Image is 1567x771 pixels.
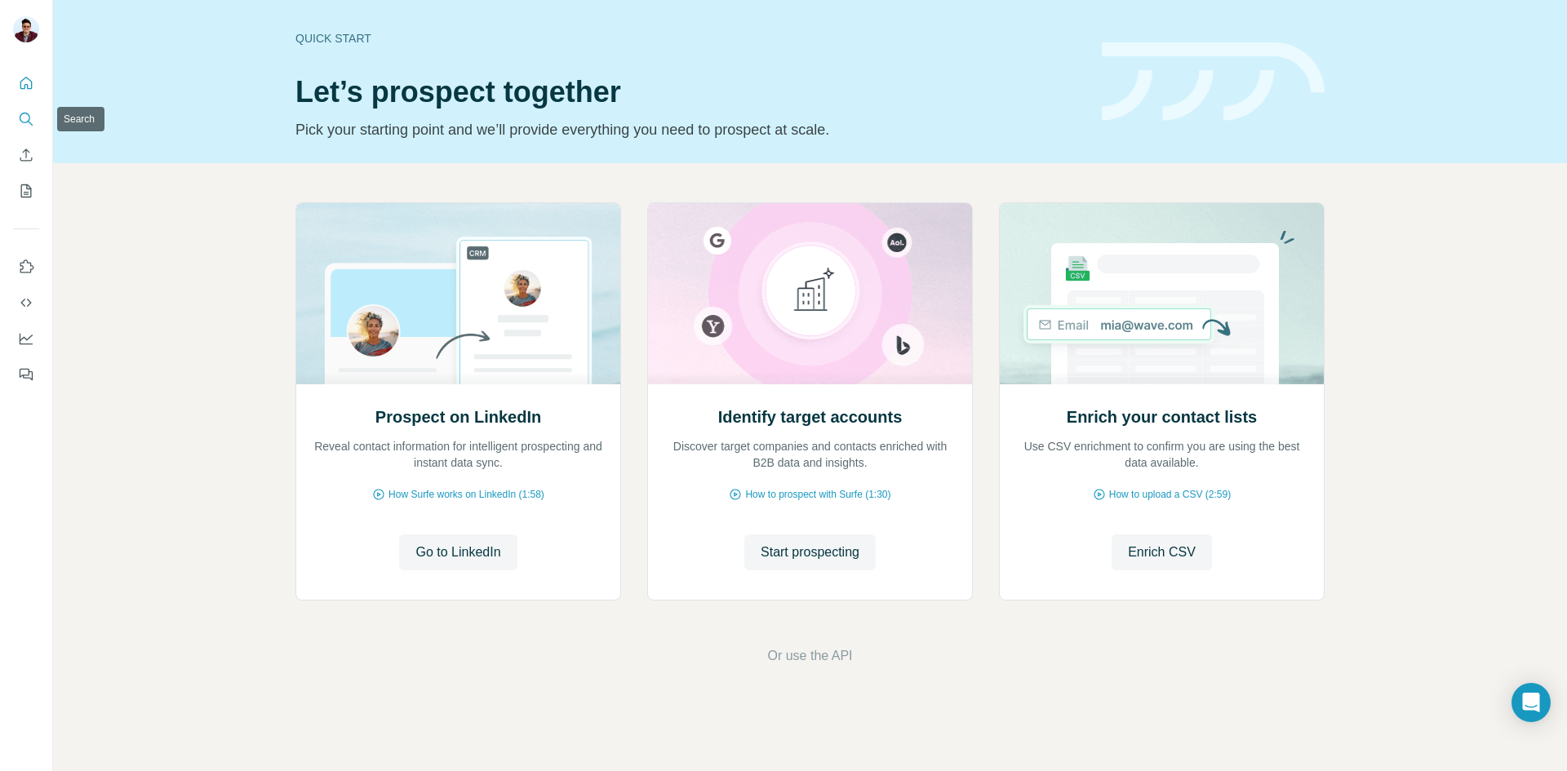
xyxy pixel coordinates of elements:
h1: Let’s prospect together [295,76,1082,109]
button: Or use the API [767,646,852,666]
button: Use Surfe API [13,288,39,317]
button: My lists [13,176,39,206]
button: Enrich CSV [13,140,39,170]
span: How to prospect with Surfe (1:30) [745,487,890,502]
button: Search [13,104,39,134]
img: Enrich your contact lists [999,203,1325,384]
button: Start prospecting [744,534,876,570]
h2: Identify target accounts [718,405,903,428]
span: Go to LinkedIn [415,543,500,562]
p: Reveal contact information for intelligent prospecting and instant data sync. [313,438,604,471]
p: Discover target companies and contacts enriched with B2B data and insights. [664,438,956,471]
button: Enrich CSV [1112,534,1212,570]
button: Dashboard [13,324,39,353]
button: Use Surfe on LinkedIn [13,252,39,281]
img: Prospect on LinkedIn [295,203,621,384]
button: Feedback [13,360,39,389]
img: Avatar [13,16,39,42]
span: How Surfe works on LinkedIn (1:58) [388,487,544,502]
span: Start prospecting [761,543,859,562]
h2: Enrich your contact lists [1067,405,1257,428]
p: Use CSV enrichment to confirm you are using the best data available. [1016,438,1307,471]
img: Identify target accounts [647,203,973,384]
h2: Prospect on LinkedIn [375,405,541,428]
div: Quick start [295,30,1082,47]
div: Open Intercom Messenger [1512,683,1551,722]
span: Enrich CSV [1128,543,1196,562]
img: banner [1102,42,1325,122]
button: Go to LinkedIn [399,534,517,570]
span: How to upload a CSV (2:59) [1109,487,1231,502]
p: Pick your starting point and we’ll provide everything you need to prospect at scale. [295,118,1082,141]
button: Quick start [13,69,39,98]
